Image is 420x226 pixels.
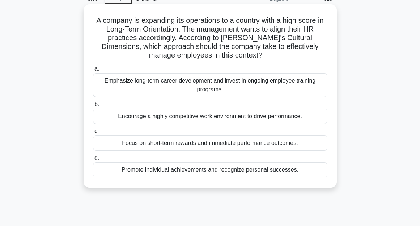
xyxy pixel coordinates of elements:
span: b. [94,101,99,107]
span: a. [94,66,99,72]
span: d. [94,155,99,161]
span: c. [94,128,99,134]
div: Encourage a highly competitive work environment to drive performance. [93,109,327,124]
div: Focus on short-term rewards and immediate performance outcomes. [93,135,327,151]
h5: A company is expanding its operations to a country with a high score in Long-Term Orientation. Th... [92,16,328,60]
div: Emphasize long-term career development and invest in ongoing employee training programs. [93,73,327,97]
div: Promote individual achievements and recognize personal successes. [93,162,327,177]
